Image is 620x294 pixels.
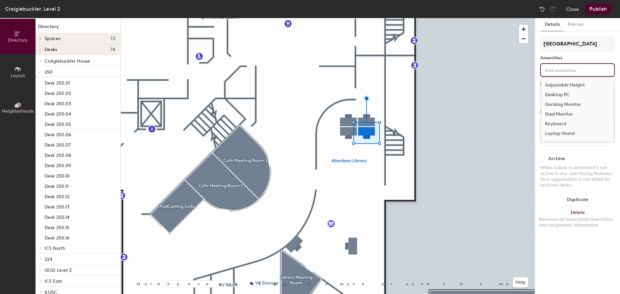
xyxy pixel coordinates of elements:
[45,130,71,137] p: Desk 250.06
[45,182,68,189] p: Desk 250.11
[539,6,545,12] img: Undo
[45,246,65,251] span: ICS North
[45,202,69,210] p: Desk 250.13
[45,233,69,241] p: Desk 250.16
[585,4,611,14] button: Publish
[45,78,70,86] p: Desk 250.01
[45,192,69,199] p: Desk 250.12
[45,47,57,52] span: Desks
[541,80,614,90] div: Adjustable Height
[45,151,71,158] p: Desk 250.08
[2,108,34,114] span: Neighborhoods
[45,279,62,284] span: ICS East
[45,58,90,64] span: Craigiebuckler House
[543,66,602,74] input: Add amenities
[45,223,69,230] p: Desk 250.15
[36,23,120,33] h1: Directory
[11,73,25,78] span: Layout
[541,90,614,100] div: Desktop PC
[548,156,565,161] div: Archive
[540,109,553,115] div: Desks
[45,89,71,96] p: Desk 250.02
[513,277,528,288] button: Help
[45,268,72,273] span: SEGS Level 2
[45,99,71,106] p: Desk 250.03
[535,193,620,206] button: Duplicate
[541,119,614,129] div: Keyboard
[45,109,71,117] p: Desk 250.04
[541,138,614,148] div: Monitor
[541,18,564,31] button: Details
[45,140,71,148] p: Desk 250.07
[541,100,614,109] div: Docking Monitor
[45,161,71,168] p: Desk 250.09
[540,165,615,188] div: When a desk is archived it's not active in any user-facing features. Your organization is not bil...
[540,90,615,101] button: Hot
[45,171,70,179] p: Desk 250.10
[45,213,69,220] p: Desk 250.14
[45,257,52,262] span: 224
[110,47,115,52] span: 74
[5,5,60,13] div: Craigiebuckler, Level 2
[541,109,614,119] div: Dual Monitor
[549,6,556,12] img: Redo
[540,56,615,61] div: Amenities
[45,36,61,41] span: Spaces
[45,120,71,127] p: Desk 250.05
[541,129,614,138] div: Laptop Stand
[535,206,620,235] button: DeleteRemoves all associated reservation and assignment information
[564,18,588,31] button: Policies
[45,69,53,75] span: 250
[566,4,579,14] button: Close
[111,36,115,41] span: 13
[539,217,616,228] div: Removes all associated reservation and assignment information
[540,82,615,87] div: Desk Type
[8,37,28,43] span: Directory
